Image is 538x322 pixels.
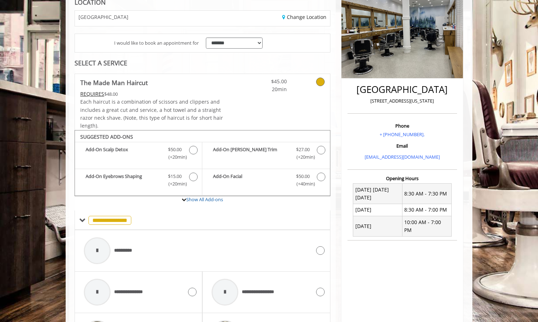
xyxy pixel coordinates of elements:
div: SELECT A SERVICE [75,60,330,66]
h3: Phone [349,123,455,128]
span: $15.00 [168,173,182,180]
td: [DATE] [DATE] [DATE] [353,184,402,204]
b: Add-On Eyebrows Shaping [86,173,161,188]
label: Add-On Eyebrows Shaping [78,173,198,189]
b: Add-On Facial [213,173,289,188]
span: $50.00 [296,173,310,180]
span: Each haircut is a combination of scissors and clippers and includes a great cut and service, a ho... [80,98,223,129]
span: $27.00 [296,146,310,153]
h3: Email [349,143,455,148]
td: [DATE] [353,204,402,216]
div: $48.00 [80,90,224,98]
span: (+20min ) [292,153,313,161]
b: The Made Man Haircut [80,78,148,88]
span: (+20min ) [164,180,186,188]
p: [STREET_ADDRESS][US_STATE] [349,97,455,105]
span: I would like to book an appointment for [114,39,199,47]
h2: [GEOGRAPHIC_DATA] [349,84,455,95]
a: + [PHONE_NUMBER]. [380,131,425,138]
span: [GEOGRAPHIC_DATA] [78,14,128,20]
span: (+40min ) [292,180,313,188]
span: 20min [245,85,287,93]
td: 8:30 AM - 7:30 PM [402,184,451,204]
a: Show All Add-ons [186,196,223,203]
a: Change Location [282,14,326,20]
label: Add-On Facial [206,173,326,189]
td: [DATE] [353,216,402,237]
td: 10:00 AM - 7:00 PM [402,216,451,237]
label: Add-On Scalp Detox [78,146,198,163]
td: 8:30 AM - 7:00 PM [402,204,451,216]
span: $45.00 [245,78,287,85]
span: (+20min ) [164,153,186,161]
a: [EMAIL_ADDRESS][DOMAIN_NAME] [365,154,440,160]
h3: Opening Hours [347,176,457,181]
b: Add-On Scalp Detox [86,146,161,161]
b: SUGGESTED ADD-ONS [80,133,133,140]
div: The Made Man Haircut Add-onS [75,130,330,197]
label: Add-On Beard Trim [206,146,326,163]
span: $50.00 [168,146,182,153]
span: This service needs some Advance to be paid before we block your appointment [80,90,104,97]
b: Add-On [PERSON_NAME] Trim [213,146,289,161]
